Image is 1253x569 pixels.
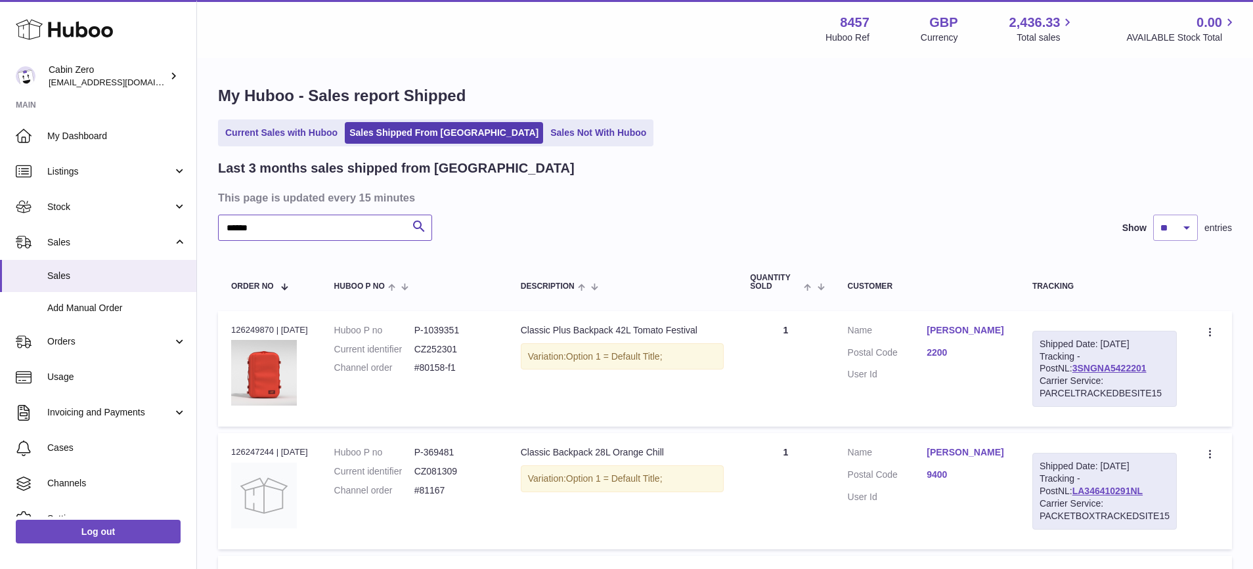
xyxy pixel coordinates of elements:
[47,371,187,383] span: Usage
[1204,222,1232,234] span: entries
[414,324,495,337] dd: P-1039351
[929,14,957,32] strong: GBP
[521,465,724,492] div: Variation:
[1017,32,1075,44] span: Total sales
[1072,486,1143,496] a: LA346410291NL
[1032,282,1177,291] div: Tracking
[927,324,1006,337] a: [PERSON_NAME]
[47,201,173,213] span: Stock
[334,465,414,478] dt: Current identifier
[750,274,801,291] span: Quantity Sold
[16,520,181,543] a: Log out
[218,190,1229,205] h3: This page is updated every 15 minutes
[47,270,187,282] span: Sales
[334,446,414,459] dt: Huboo P no
[47,130,187,142] span: My Dashboard
[848,347,927,362] dt: Postal Code
[1040,338,1170,350] div: Shipped Date: [DATE]
[546,122,651,144] a: Sales Not With Huboo
[334,282,385,291] span: Huboo P no
[848,469,927,484] dt: Postal Code
[16,66,35,86] img: huboo@cabinzero.com
[47,442,187,454] span: Cases
[47,406,173,419] span: Invoicing and Payments
[848,282,1006,291] div: Customer
[737,433,834,549] td: 1
[231,340,297,406] img: CLASSIC-PLUS-42L-TOMATO-FESTIVAL-FRONT.jpg
[848,446,927,462] dt: Name
[345,122,543,144] a: Sales Shipped From [GEOGRAPHIC_DATA]
[825,32,869,44] div: Huboo Ref
[1122,222,1147,234] label: Show
[1032,453,1177,529] div: Tracking - PostNL:
[47,236,173,249] span: Sales
[566,351,663,362] span: Option 1 = Default Title;
[521,343,724,370] div: Variation:
[49,77,193,87] span: [EMAIL_ADDRESS][DOMAIN_NAME]
[1040,497,1170,522] div: Carrier Service: PACKETBOXTRACKEDSITE15
[848,491,927,503] dt: User Id
[1009,14,1076,44] a: 2,436.33 Total sales
[848,368,927,381] dt: User Id
[840,14,869,32] strong: 8457
[1032,331,1177,407] div: Tracking - PostNL:
[218,159,575,177] h2: Last 3 months sales shipped from [GEOGRAPHIC_DATA]
[566,473,663,484] span: Option 1 = Default Title;
[414,465,495,478] dd: CZ081309
[927,347,1006,359] a: 2200
[334,343,414,356] dt: Current identifier
[521,324,724,337] div: Classic Plus Backpack 42L Tomato Festival
[1126,14,1237,44] a: 0.00 AVAILABLE Stock Total
[231,324,308,336] div: 126249870 | [DATE]
[47,302,187,314] span: Add Manual Order
[1009,14,1061,32] span: 2,436.33
[414,446,495,459] dd: P-369481
[1040,375,1170,400] div: Carrier Service: PARCELTRACKEDBESITE15
[1126,32,1237,44] span: AVAILABLE Stock Total
[231,282,274,291] span: Order No
[218,85,1232,106] h1: My Huboo - Sales report Shipped
[848,324,927,340] dt: Name
[47,513,187,525] span: Settings
[921,32,958,44] div: Currency
[1040,460,1170,473] div: Shipped Date: [DATE]
[521,446,724,459] div: Classic Backpack 28L Orange Chill
[49,64,167,89] div: Cabin Zero
[47,477,187,490] span: Channels
[1072,363,1147,373] a: 3SNGNA5422201
[334,362,414,374] dt: Channel order
[334,324,414,337] dt: Huboo P no
[47,335,173,348] span: Orders
[47,165,173,178] span: Listings
[1197,14,1222,32] span: 0.00
[221,122,342,144] a: Current Sales with Huboo
[414,362,495,374] dd: #80158-f1
[414,484,495,497] dd: #81167
[521,282,575,291] span: Description
[231,463,297,528] img: no-photo.jpg
[334,484,414,497] dt: Channel order
[927,469,1006,481] a: 9400
[737,311,834,427] td: 1
[231,446,308,458] div: 126247244 | [DATE]
[927,446,1006,459] a: [PERSON_NAME]
[414,343,495,356] dd: CZ252301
